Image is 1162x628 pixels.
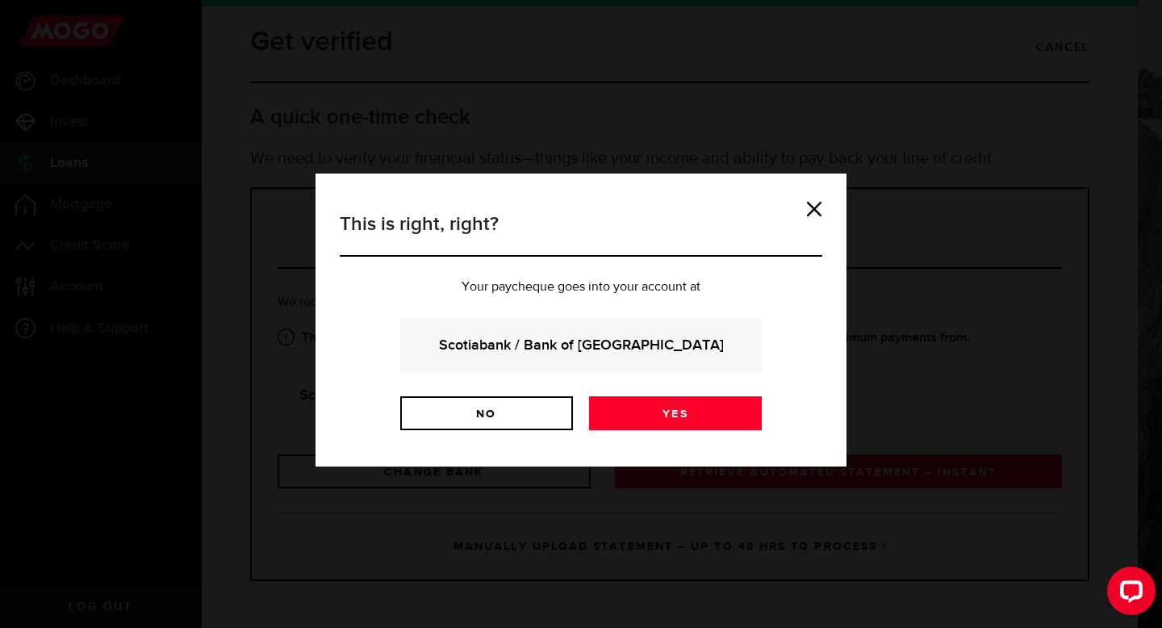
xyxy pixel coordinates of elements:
[340,281,822,294] p: Your paycheque goes into your account at
[400,396,573,430] a: No
[1094,560,1162,628] iframe: LiveChat chat widget
[422,334,740,356] strong: Scotiabank / Bank of [GEOGRAPHIC_DATA]
[340,210,822,257] h3: This is right, right?
[589,396,762,430] a: Yes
